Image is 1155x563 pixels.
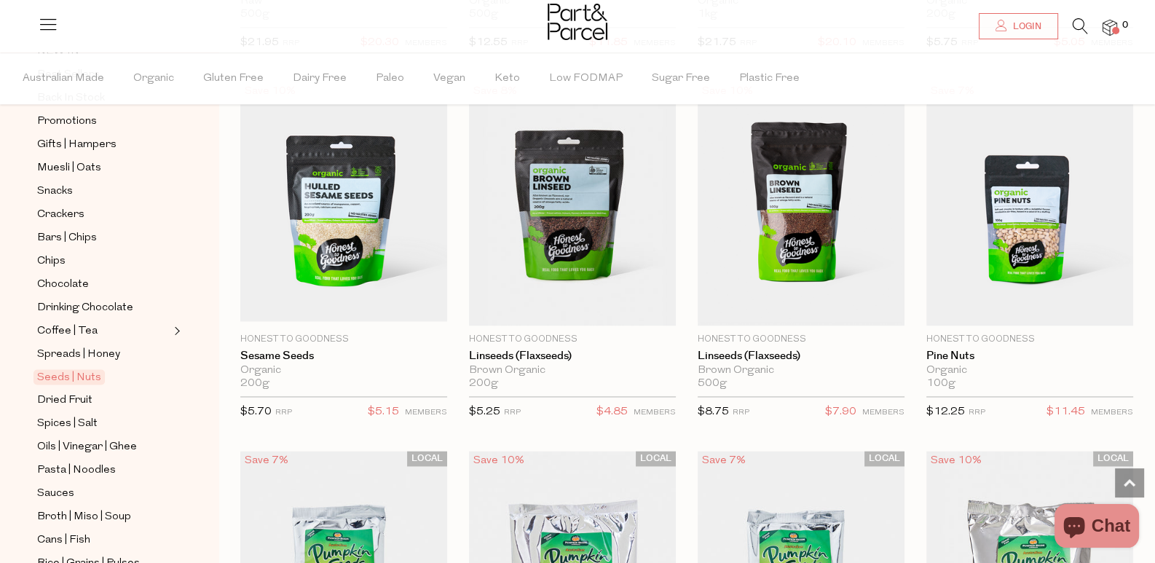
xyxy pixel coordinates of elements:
[698,364,904,377] div: Brown Organic
[37,253,66,270] span: Chips
[37,391,170,409] a: Dried Fruit
[1103,20,1117,35] a: 0
[37,438,137,456] span: Oils | Vinegar | Ghee
[293,53,347,104] span: Dairy Free
[549,53,623,104] span: Low FODMAP
[37,205,170,224] a: Crackers
[37,229,97,247] span: Bars | Chips
[37,508,131,526] span: Broth | Miso | Soup
[37,135,170,154] a: Gifts | Hampers
[926,451,986,471] div: Save 10%
[864,451,904,466] span: LOCAL
[376,53,404,104] span: Paleo
[469,350,676,363] a: Linseeds (Flaxseeds)
[405,409,447,417] small: MEMBERS
[698,350,904,363] a: Linseeds (Flaxseeds)
[652,53,710,104] span: Sugar Free
[37,461,170,479] a: Pasta | Noodles
[469,81,676,325] img: Linseeds (Flaxseeds)
[596,403,628,422] span: $4.85
[825,403,856,422] span: $7.90
[23,53,104,104] span: Australian Made
[37,229,170,247] a: Bars | Chips
[37,323,98,340] span: Coffee | Tea
[469,364,676,377] div: Brown Organic
[469,333,676,346] p: Honest to Goodness
[37,346,120,363] span: Spreads | Honey
[37,532,90,549] span: Cans | Fish
[37,484,170,503] a: Sauces
[926,350,1133,363] a: Pine Nuts
[37,206,84,224] span: Crackers
[240,333,447,346] p: Honest to Goodness
[240,364,447,377] div: Organic
[926,406,965,417] span: $12.25
[1046,403,1085,422] span: $11.45
[37,345,170,363] a: Spreads | Honey
[698,377,727,390] span: 500g
[240,377,269,390] span: 200g
[33,369,105,385] span: Seeds | Nuts
[37,322,170,340] a: Coffee | Tea
[37,136,117,154] span: Gifts | Hampers
[203,53,264,104] span: Gluten Free
[1093,451,1133,466] span: LOCAL
[37,182,170,200] a: Snacks
[37,414,170,433] a: Spices | Salt
[698,451,750,471] div: Save 7%
[733,409,749,417] small: RRP
[926,364,1133,377] div: Organic
[37,159,170,177] a: Muesli | Oats
[37,369,170,386] a: Seeds | Nuts
[37,112,170,130] a: Promotions
[969,409,985,417] small: RRP
[636,451,676,466] span: LOCAL
[407,451,447,466] span: LOCAL
[469,451,529,471] div: Save 10%
[739,53,800,104] span: Plastic Free
[469,377,498,390] span: 200g
[37,485,74,503] span: Sauces
[275,409,292,417] small: RRP
[494,53,520,104] span: Keto
[37,276,89,294] span: Chocolate
[133,53,174,104] span: Organic
[469,406,500,417] span: $5.25
[240,350,447,363] a: Sesame Seeds
[37,415,98,433] span: Spices | Salt
[37,508,170,526] a: Broth | Miso | Soup
[926,81,1133,325] img: Pine Nuts
[433,53,465,104] span: Vegan
[37,531,170,549] a: Cans | Fish
[170,322,181,339] button: Expand/Collapse Coffee | Tea
[240,451,293,471] div: Save 7%
[37,275,170,294] a: Chocolate
[37,462,116,479] span: Pasta | Noodles
[37,299,133,317] span: Drinking Chocolate
[37,392,92,409] span: Dried Fruit
[37,160,101,177] span: Muesli | Oats
[368,403,399,422] span: $5.15
[926,333,1133,346] p: Honest to Goodness
[698,406,729,417] span: $8.75
[979,13,1058,39] a: Login
[926,377,955,390] span: 100g
[1091,409,1133,417] small: MEMBERS
[698,333,904,346] p: Honest to Goodness
[240,85,447,321] img: Sesame Seeds
[1050,504,1143,551] inbox-online-store-chat: Shopify online store chat
[862,409,904,417] small: MEMBERS
[37,252,170,270] a: Chips
[548,4,607,40] img: Part&Parcel
[504,409,521,417] small: RRP
[1009,20,1041,33] span: Login
[240,406,272,417] span: $5.70
[634,409,676,417] small: MEMBERS
[698,81,904,325] img: Linseeds (Flaxseeds)
[1119,19,1132,32] span: 0
[37,438,170,456] a: Oils | Vinegar | Ghee
[37,299,170,317] a: Drinking Chocolate
[37,113,97,130] span: Promotions
[37,183,73,200] span: Snacks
